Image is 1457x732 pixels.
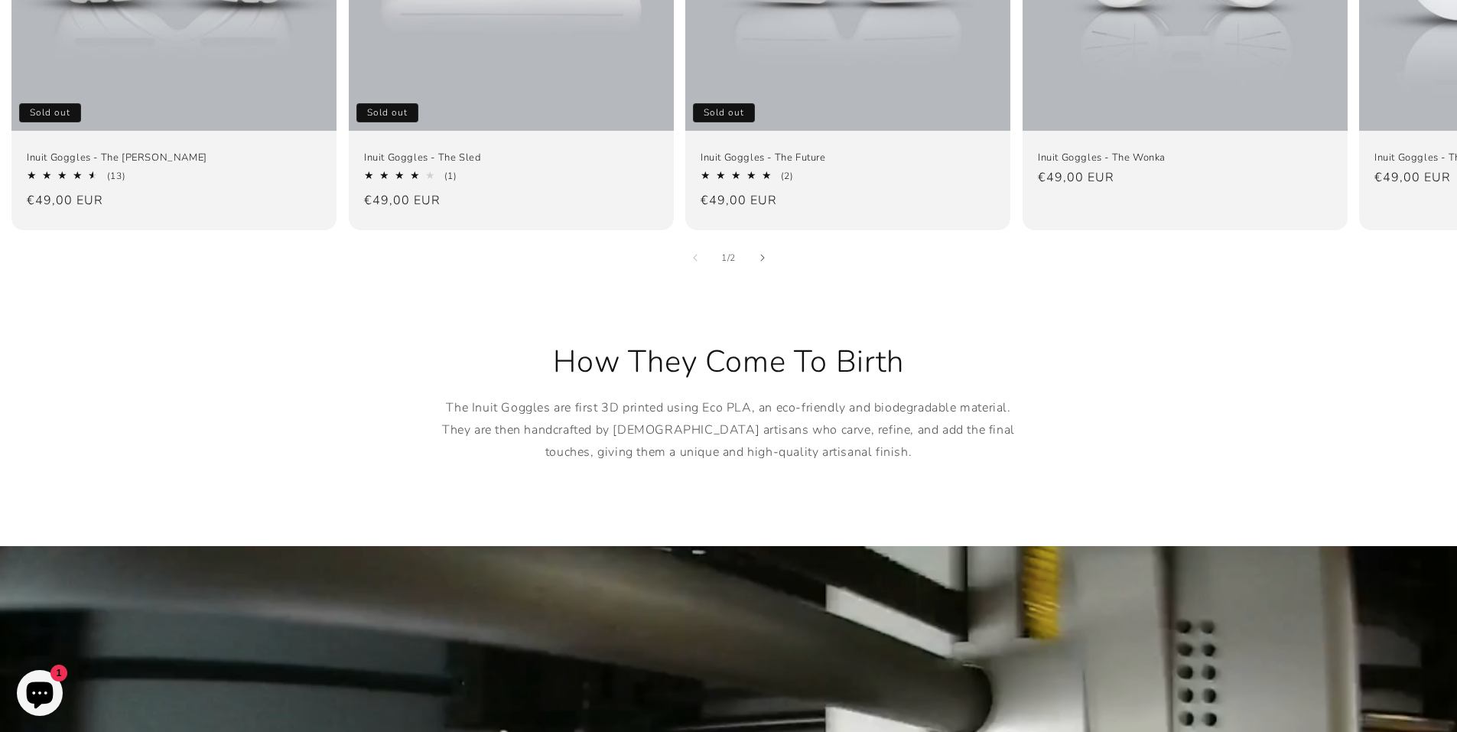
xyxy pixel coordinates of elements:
[364,151,659,164] a: Inuit Goggles - The Sled
[701,151,995,164] a: Inuit Goggles - The Future
[721,250,727,265] span: 1
[12,670,67,720] inbox-online-store-chat: Shopify online store chat
[730,250,736,265] span: 2
[727,250,730,265] span: /
[1038,151,1332,164] a: Inuit Goggles - The Wonka
[431,397,1027,463] p: The Inuit Goggles are first 3D printed using Eco PLA, an eco-friendly and biodegradable material....
[27,151,321,164] a: Inuit Goggles - The [PERSON_NAME]
[678,241,712,275] button: Slide left
[431,342,1027,382] h2: How They Come To Birth
[746,241,779,275] button: Slide right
